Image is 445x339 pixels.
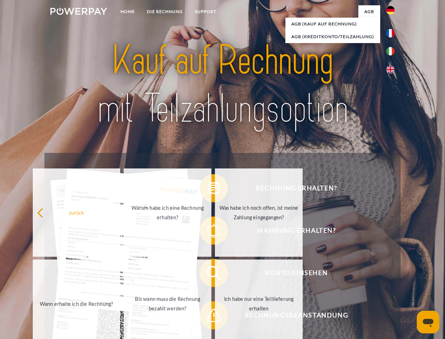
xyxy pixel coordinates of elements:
[285,18,380,30] a: AGB (Kauf auf Rechnung)
[386,65,395,74] img: en
[358,5,380,18] a: agb
[215,168,303,257] a: Was habe ich noch offen, ist meine Zahlung eingegangen?
[115,5,141,18] a: Home
[37,299,116,308] div: Wann erhalte ich die Rechnung?
[386,6,395,14] img: de
[386,29,395,37] img: fr
[37,208,116,217] div: zurück
[67,34,378,135] img: title-powerpay_de.svg
[417,311,439,333] iframe: Schaltfläche zum Öffnen des Messaging-Fensters
[285,30,380,43] a: AGB (Kreditkonto/Teilzahlung)
[141,5,189,18] a: DIE RECHNUNG
[128,294,207,313] div: Bis wann muss die Rechnung bezahlt werden?
[386,47,395,55] img: it
[219,294,298,313] div: Ich habe nur eine Teillieferung erhalten
[50,8,107,15] img: logo-powerpay-white.svg
[128,203,207,222] div: Warum habe ich eine Rechnung erhalten?
[219,203,298,222] div: Was habe ich noch offen, ist meine Zahlung eingegangen?
[189,5,222,18] a: SUPPORT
